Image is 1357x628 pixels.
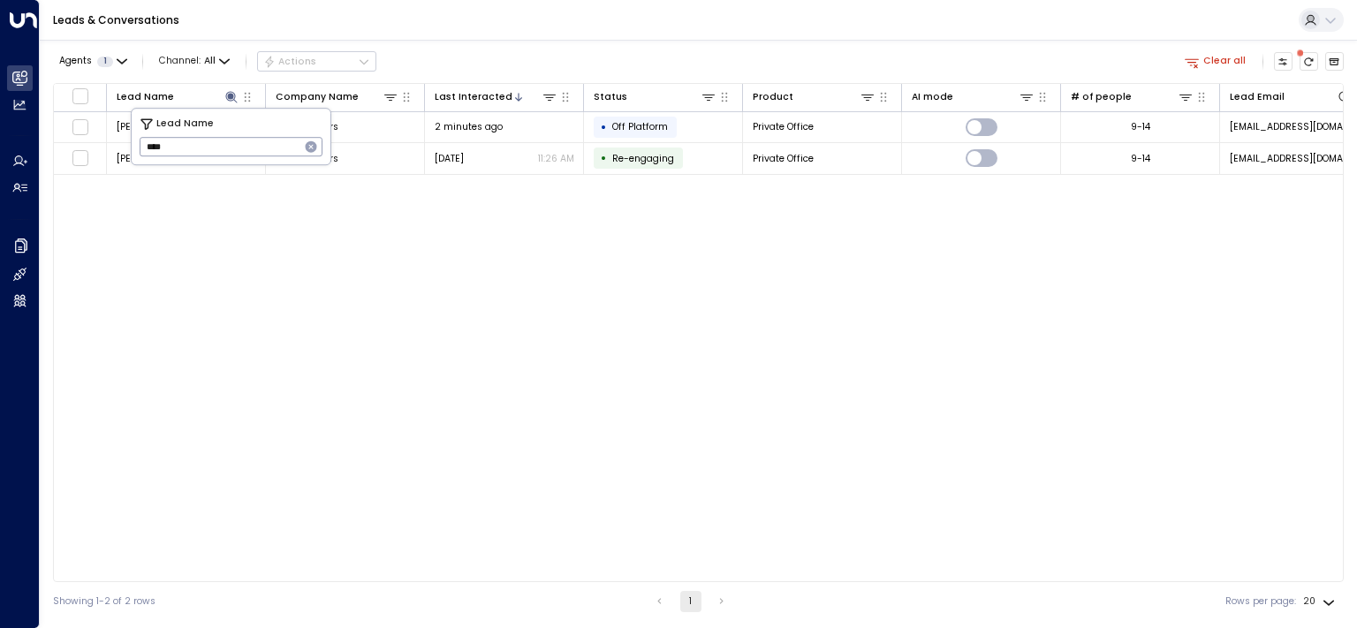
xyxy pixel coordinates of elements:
div: Lead Name [117,88,240,105]
div: Lead Email [1230,89,1285,105]
div: 9-14 [1131,120,1150,133]
button: Channel:All [154,52,235,71]
div: 9-14 [1131,152,1150,165]
div: • [601,147,607,170]
label: Rows per page: [1225,594,1296,609]
div: Status [594,89,627,105]
div: Last Interacted [435,89,512,105]
span: Danielle West [117,120,193,133]
div: AI mode [912,89,953,105]
div: Status [594,88,717,105]
div: Button group with a nested menu [257,51,376,72]
div: Product [753,88,876,105]
div: # of people [1071,88,1194,105]
nav: pagination navigation [648,591,733,612]
button: Actions [257,51,376,72]
span: Toggle select row [72,118,88,135]
span: Danielle West [117,152,193,165]
button: Archived Leads [1325,52,1345,72]
div: 20 [1303,591,1338,612]
span: Private Office [753,120,814,133]
div: Company Name [276,89,359,105]
a: Leads & Conversations [53,12,179,27]
span: Toggle select row [72,150,88,167]
span: Aug 20, 2025 [435,152,464,165]
button: Customize [1274,52,1293,72]
span: Custom [612,152,674,165]
div: • [601,116,607,139]
div: Lead Name [117,89,174,105]
div: Last Interacted [435,88,558,105]
span: Agents [59,57,92,66]
p: 11:26 AM [538,152,574,165]
span: 2 minutes ago [435,120,503,133]
span: 1 [97,57,113,67]
span: All [204,56,216,66]
button: Agents1 [53,52,132,71]
div: Company Name [276,88,399,105]
div: Showing 1-2 of 2 rows [53,594,155,609]
button: Clear all [1179,52,1252,71]
span: There are new threads available. Refresh the grid to view the latest updates. [1300,52,1319,72]
div: AI mode [912,88,1035,105]
span: Private Office [753,152,814,165]
span: Off Platform [612,120,668,133]
div: # of people [1071,89,1132,105]
div: Product [753,89,793,105]
button: page 1 [680,591,701,612]
span: Lead Name [156,117,214,132]
span: Channel: [154,52,235,71]
div: Lead Email [1230,88,1353,105]
span: Toggle select all [72,87,88,104]
div: Actions [263,56,317,68]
